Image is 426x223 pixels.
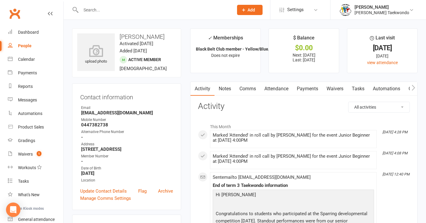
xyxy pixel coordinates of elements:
[81,105,173,111] div: Email
[213,133,374,143] div: Marked 'Attended' in roll call by [PERSON_NAME] for the event Junior Beginner at [DATE] 4:00PM
[18,165,36,170] div: Workouts
[81,141,173,147] div: Address
[208,34,243,45] div: Memberships
[190,82,215,96] a: Activity
[79,6,229,14] input: Search...
[37,151,41,156] span: 1
[8,188,63,202] a: What's New
[293,82,322,96] a: Payments
[213,154,374,164] div: Marked 'Attended' in roll call by [PERSON_NAME] for the event Junior Beginner at [DATE] 4:00PM
[81,147,173,152] strong: [STREET_ADDRESS]
[208,35,212,41] i: ✓
[274,53,333,62] p: Next: [DATE] Last: [DATE]
[8,39,63,53] a: People
[237,5,263,15] button: Add
[18,70,37,75] div: Payments
[274,45,333,51] div: $0.00
[18,192,40,197] div: What's New
[18,84,33,89] div: Reports
[215,82,235,96] a: Notes
[18,138,35,143] div: Gradings
[77,45,115,65] div: upload photo
[287,3,304,17] span: Settings
[7,6,22,21] a: Clubworx
[18,179,29,184] div: Tasks
[322,82,348,96] a: Waivers
[354,5,409,10] div: [PERSON_NAME]
[18,43,32,48] div: People
[8,147,63,161] a: Waivers 1
[211,53,240,58] span: Does not expire
[81,129,173,135] div: Alternative Phone Number
[120,66,167,71] span: [DEMOGRAPHIC_DATA]
[120,41,153,46] time: Activated [DATE]
[382,172,409,176] i: [DATE] 12:40 PM
[80,195,131,202] a: Manage Comms Settings
[128,57,161,62] span: Active member
[120,48,147,54] time: Added [DATE]
[8,134,63,147] a: Gradings
[81,178,173,183] div: Location
[198,120,410,130] li: This Month
[8,107,63,120] a: Automations
[81,122,173,128] strong: 0447382738
[8,80,63,93] a: Reports
[18,111,42,116] div: Automations
[138,187,147,195] a: Flag
[196,47,282,51] strong: Black Belt Club member - Yellow/Blue/Red ...
[248,8,255,12] span: Add
[18,152,33,156] div: Waivers
[81,171,173,176] strong: [DATE]
[18,217,55,222] div: General attendance
[8,120,63,134] a: Product Sales
[80,91,173,101] h3: Contact information
[18,30,39,35] div: Dashboard
[348,82,369,96] a: Tasks
[8,175,63,188] a: Tasks
[81,110,173,116] strong: [EMAIL_ADDRESS][DOMAIN_NAME]
[81,159,173,164] strong: -
[81,135,173,140] strong: -
[213,183,374,188] div: End of term 3 Taekwondo information
[367,60,398,65] a: view attendance
[8,53,63,66] a: Calendar
[8,66,63,80] a: Payments
[198,102,410,111] h3: Activity
[260,82,293,96] a: Attendance
[382,151,407,155] i: [DATE] 4:08 PM
[293,34,315,45] div: $ Balance
[6,203,20,217] div: Open Intercom Messenger
[370,34,395,45] div: Last visit
[18,125,44,129] div: Product Sales
[235,82,260,96] a: Comms
[81,117,173,123] div: Mobile Number
[369,82,404,96] a: Automations
[353,45,412,51] div: [DATE]
[214,191,373,200] p: Hi [PERSON_NAME]
[353,53,412,59] div: [DATE]
[18,57,35,62] div: Calendar
[8,161,63,175] a: Workouts
[80,187,127,195] a: Update Contact Details
[81,166,173,171] div: Date of Birth
[354,10,409,15] div: [PERSON_NAME] Taekwondo
[81,153,173,159] div: Member Number
[8,26,63,39] a: Dashboard
[158,187,173,195] a: Archive
[213,175,311,180] span: Sent email to [EMAIL_ADDRESS][DOMAIN_NAME]
[77,33,176,40] h3: [PERSON_NAME]
[8,93,63,107] a: Messages
[382,130,407,134] i: [DATE] 4:28 PM
[339,4,351,16] img: thumb_image1638236014.png
[18,98,37,102] div: Messages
